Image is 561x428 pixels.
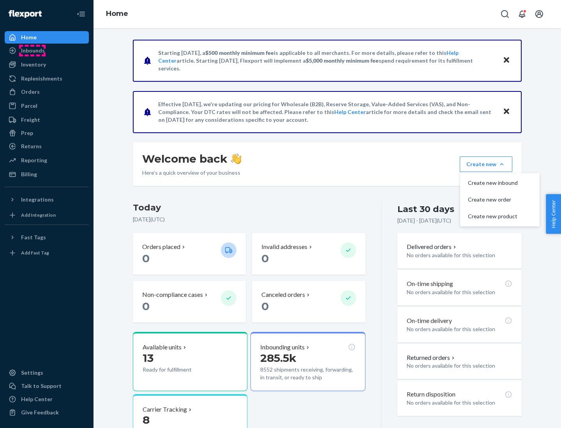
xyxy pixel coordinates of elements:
[468,214,518,219] span: Create new product
[21,116,40,124] div: Freight
[468,197,518,202] span: Create new order
[143,351,153,365] span: 13
[260,343,305,352] p: Inbounding units
[261,252,269,265] span: 0
[407,279,453,288] p: On-time shipping
[252,233,365,275] button: Invalid addresses 0
[133,202,365,214] h3: Today
[5,209,89,221] a: Add Integration
[21,61,46,68] div: Inventory
[5,406,89,419] button: Give Feedback
[334,109,366,115] a: Help Center
[5,231,89,244] button: Fast Tags
[260,351,296,365] span: 285.5k
[5,367,89,379] a: Settings
[21,129,33,137] div: Prep
[5,154,89,167] a: Reporting
[5,72,89,85] a: Replenishments
[133,281,246,323] button: Non-compliance cases 0
[407,362,512,370] p: No orders available for this selection
[397,203,454,215] div: Last 30 days
[460,156,512,172] button: Create newCreate new inboundCreate new orderCreate new product
[21,156,47,164] div: Reporting
[501,106,512,118] button: Close
[21,47,45,54] div: Inbounds
[252,281,365,323] button: Canceled orders 0
[21,233,46,241] div: Fast Tags
[306,57,379,64] span: $5,000 monthly minimum fee
[5,86,89,98] a: Orders
[133,216,365,223] p: [DATE] ( UTC )
[462,208,538,225] button: Create new product
[133,233,246,275] button: Orders placed 0
[462,175,538,191] button: Create new inbound
[407,353,456,362] button: Returned orders
[106,9,128,18] a: Home
[407,325,512,333] p: No orders available for this selection
[5,127,89,139] a: Prep
[5,247,89,259] a: Add Fast Tag
[407,316,452,325] p: On-time delivery
[231,153,242,164] img: hand-wave emoji
[100,3,134,25] ol: breadcrumbs
[158,100,495,124] p: Effective [DATE], we're updating our pricing for Wholesale (B2B), Reserve Storage, Value-Added Se...
[462,191,538,208] button: Create new order
[143,413,150,426] span: 8
[21,102,37,110] div: Parcel
[407,399,512,407] p: No orders available for this selection
[5,31,89,44] a: Home
[143,405,187,414] p: Carrier Tracking
[5,58,89,71] a: Inventory
[9,10,42,18] img: Flexport logo
[5,44,89,57] a: Inbounds
[407,288,512,296] p: No orders available for this selection
[397,217,451,225] p: [DATE] - [DATE] ( UTC )
[21,33,37,41] div: Home
[497,6,513,22] button: Open Search Box
[21,170,37,178] div: Billing
[142,300,150,313] span: 0
[133,332,247,391] button: Available units13Ready for fulfillment
[21,142,42,150] div: Returns
[531,6,547,22] button: Open account menu
[407,251,512,259] p: No orders available for this selection
[142,252,150,265] span: 0
[21,409,59,416] div: Give Feedback
[21,88,40,96] div: Orders
[21,75,62,82] div: Replenishments
[5,100,89,112] a: Parcel
[205,49,274,56] span: $500 monthly minimum fee
[5,380,89,392] a: Talk to Support
[546,194,561,234] button: Help Center
[261,242,307,251] p: Invalid addresses
[158,49,495,72] p: Starting [DATE], a is applicable to all merchants. For more details, please refer to this article...
[143,366,215,374] p: Ready for fulfillment
[407,390,455,399] p: Return disposition
[261,290,305,299] p: Canceled orders
[142,169,242,177] p: Here’s a quick overview of your business
[468,180,518,186] span: Create new inbound
[142,152,242,166] h1: Welcome back
[5,193,89,206] button: Integrations
[260,366,355,381] p: 8552 shipments receiving, forwarding, in transit, or ready to ship
[5,114,89,126] a: Freight
[5,140,89,153] a: Returns
[407,242,458,251] button: Delivered orders
[21,395,53,403] div: Help Center
[5,168,89,181] a: Billing
[21,369,43,377] div: Settings
[73,6,89,22] button: Close Navigation
[21,249,49,256] div: Add Fast Tag
[21,212,56,218] div: Add Integration
[142,290,203,299] p: Non-compliance cases
[21,382,62,390] div: Talk to Support
[501,55,512,66] button: Close
[142,242,180,251] p: Orders placed
[21,196,54,203] div: Integrations
[251,332,365,391] button: Inbounding units285.5k8552 shipments receiving, forwarding, in transit, or ready to ship
[5,393,89,405] a: Help Center
[261,300,269,313] span: 0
